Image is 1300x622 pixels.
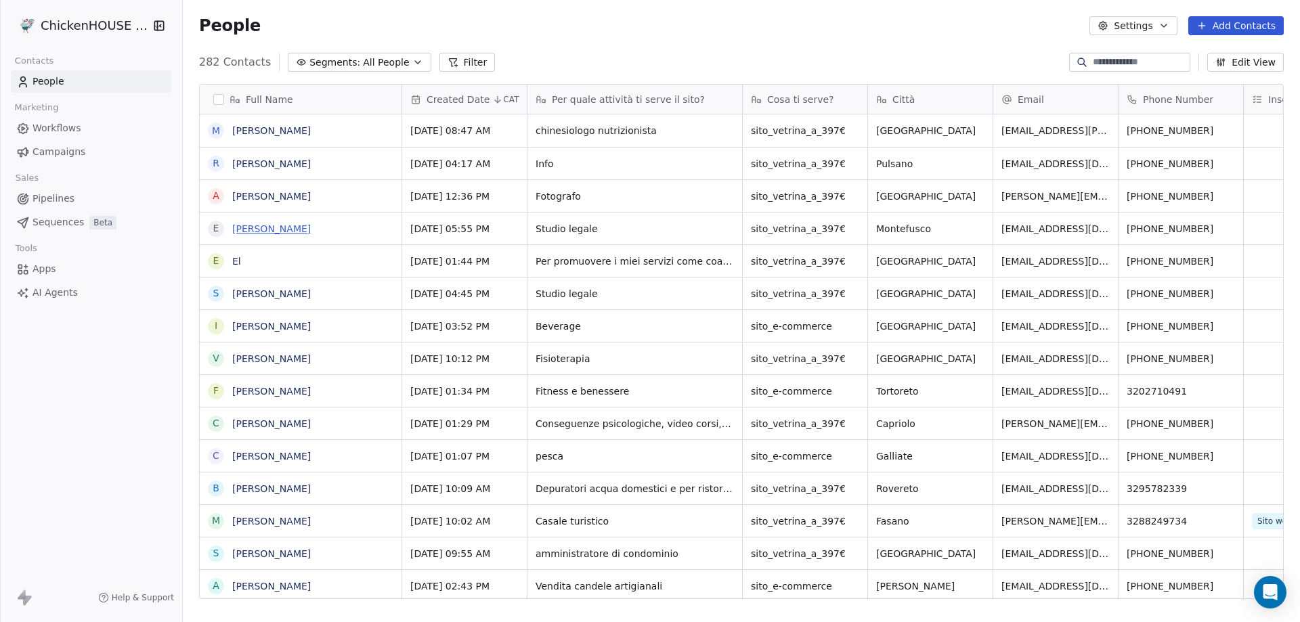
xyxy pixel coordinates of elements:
span: [DATE] 10:12 PM [410,352,519,365]
span: sito_e-commerce [751,319,859,333]
span: [EMAIL_ADDRESS][DOMAIN_NAME] [1001,222,1110,236]
span: sito_vetrina_a_397€ [751,417,859,430]
span: sito_e-commerce [751,384,859,398]
span: [PHONE_NUMBER] [1127,579,1235,593]
span: [GEOGRAPHIC_DATA] [876,190,984,203]
span: [EMAIL_ADDRESS][DOMAIN_NAME] [1001,579,1110,593]
span: Help & Support [112,592,174,603]
span: Fotografo [536,190,734,203]
span: [EMAIL_ADDRESS][DOMAIN_NAME] [1001,157,1110,171]
div: Città [868,85,993,114]
span: Phone Number [1143,93,1213,106]
span: [PERSON_NAME][EMAIL_ADDRESS][DOMAIN_NAME] [1001,514,1110,528]
button: Filter [439,53,496,72]
a: People [11,70,171,93]
div: A [213,579,219,593]
span: [GEOGRAPHIC_DATA] [876,319,984,333]
span: [DATE] 01:44 PM [410,254,519,268]
span: [DATE] 01:34 PM [410,384,519,398]
span: [GEOGRAPHIC_DATA] [876,287,984,301]
span: 3202710491 [1127,384,1235,398]
div: B [213,481,219,495]
span: [PHONE_NUMBER] [1127,124,1235,137]
div: Open Intercom Messenger [1254,576,1286,608]
a: [PERSON_NAME] [232,451,311,462]
span: Fisioterapia [536,352,734,365]
span: Marketing [9,97,64,118]
span: sito_vetrina_a_397€ [751,222,859,236]
img: 4.jpg [19,18,35,34]
span: [PHONE_NUMBER] [1127,449,1235,463]
div: R [213,156,219,171]
span: sito_vetrina_a_397€ [751,547,859,560]
a: [PERSON_NAME] [232,353,311,364]
div: S [213,546,219,560]
div: Phone Number [1119,85,1243,114]
span: [PHONE_NUMBER] [1127,254,1235,268]
span: sito_vetrina_a_397€ [751,287,859,301]
a: [PERSON_NAME] [232,386,311,397]
a: AI Agents [11,282,171,304]
span: [PHONE_NUMBER] [1127,417,1235,430]
a: [PERSON_NAME] [232,483,311,494]
span: [DATE] 04:45 PM [410,287,519,301]
span: Segments: [309,55,360,70]
span: Conseguenze psicologiche, video corsi, vendita libri pdf [536,417,734,430]
a: [PERSON_NAME] [232,288,311,299]
span: 282 Contacts [199,54,271,70]
span: Fitness e benessere [536,384,734,398]
span: [PHONE_NUMBER] [1127,190,1235,203]
div: I [215,319,217,333]
a: Apps [11,258,171,280]
span: [EMAIL_ADDRESS][DOMAIN_NAME] [1001,319,1110,333]
button: Edit View [1207,53,1284,72]
span: [DATE] 01:07 PM [410,449,519,463]
span: 3288249734 [1127,514,1235,528]
span: [PHONE_NUMBER] [1127,287,1235,301]
span: [EMAIL_ADDRESS][PERSON_NAME][DOMAIN_NAME] [1001,124,1110,137]
span: Cosa ti serve? [767,93,834,106]
div: Full Name [200,85,402,114]
span: All People [363,55,409,70]
span: [DATE] 10:02 AM [410,514,519,528]
span: Vendita candele artigianali [536,579,734,593]
span: [GEOGRAPHIC_DATA] [876,547,984,560]
span: Casale turistico [536,514,734,528]
span: Pulsano [876,157,984,171]
span: pesca [536,449,734,463]
span: [EMAIL_ADDRESS][DOMAIN_NAME] [1001,547,1110,560]
a: Workflows [11,117,171,139]
a: [PERSON_NAME] [232,516,311,527]
span: Capriolo [876,417,984,430]
div: S [213,286,219,301]
a: Help & Support [98,592,174,603]
span: [PHONE_NUMBER] [1127,352,1235,365]
span: [PERSON_NAME][EMAIL_ADDRESS][DOMAIN_NAME] [1001,190,1110,203]
span: AI Agents [32,286,78,300]
span: Rovereto [876,482,984,495]
span: Full Name [246,93,293,106]
span: [DATE] 10:09 AM [410,482,519,495]
button: ChickenHOUSE snc [16,14,144,37]
span: sito_vetrina_a_397€ [751,124,859,137]
div: A [213,189,219,203]
span: sito_vetrina_a_397€ [751,157,859,171]
span: People [32,74,64,89]
span: People [199,16,261,36]
button: Add Contacts [1188,16,1284,35]
span: [GEOGRAPHIC_DATA] [876,254,984,268]
span: Fasano [876,514,984,528]
span: Campaigns [32,145,85,159]
span: Apps [32,262,56,276]
div: E [213,254,219,268]
span: [EMAIL_ADDRESS][DOMAIN_NAME] [1001,352,1110,365]
span: [PERSON_NAME][EMAIL_ADDRESS][DOMAIN_NAME] [1001,417,1110,430]
span: Galliate [876,449,984,463]
span: Studio legale [536,287,734,301]
a: [PERSON_NAME] [232,158,311,169]
span: sito_vetrina_a_397€ [751,254,859,268]
a: El [232,256,241,267]
div: Created DateCAT [402,85,527,114]
span: [DATE] 01:29 PM [410,417,519,430]
span: [DATE] 03:52 PM [410,319,519,333]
